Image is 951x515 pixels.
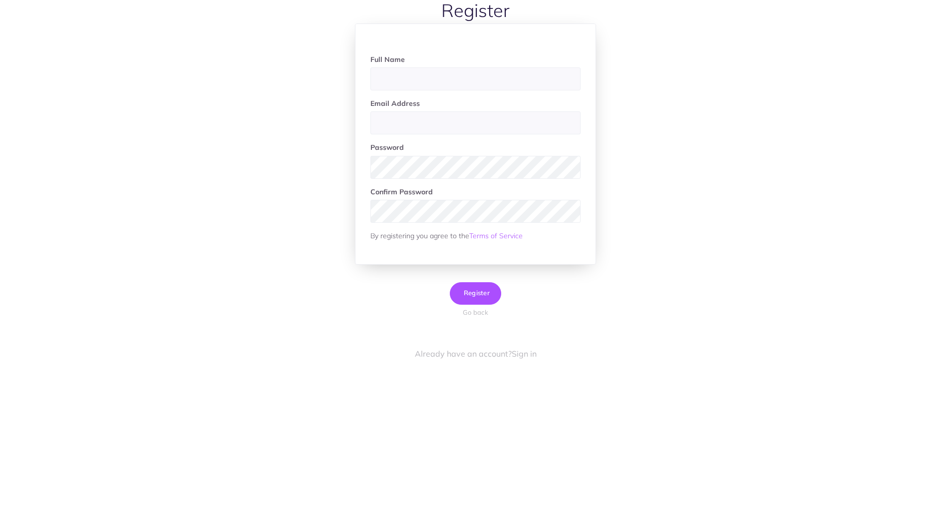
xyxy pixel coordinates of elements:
label: Full Name [370,54,405,65]
button: Register [450,282,501,305]
a: Sign in [512,349,537,359]
h1: Register [355,0,596,20]
label: Password [370,142,404,153]
button: Go back [457,307,494,318]
label: Confirm Password [370,186,433,197]
a: Terms of Service [469,231,523,240]
div: By registering you agree to the [363,230,588,241]
span: Register [461,289,490,297]
label: Email Address [370,98,420,109]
